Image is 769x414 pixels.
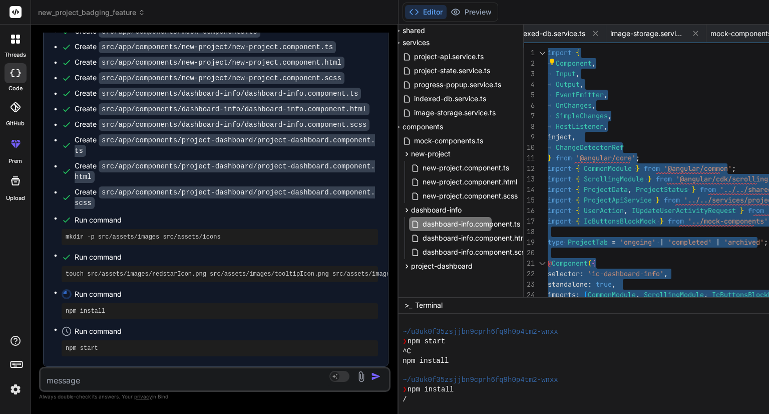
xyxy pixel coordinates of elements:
span: , [604,90,608,99]
span: { [576,48,580,57]
span: , [592,59,596,68]
div: 21 [524,258,535,269]
span: Input [556,69,576,78]
div: 9 [524,132,535,142]
div: Create [75,135,378,156]
div: Create [75,88,361,99]
span: services [403,38,430,48]
span: shared [403,26,425,36]
div: 6 [524,100,535,111]
span: , [580,80,584,89]
span: ^C [403,347,411,356]
span: , [612,280,616,289]
label: threads [5,51,26,59]
span: '../mock-components' [688,217,768,226]
div: Click to collapse the range. [536,48,549,58]
img: settings [7,381,24,398]
span: @ [548,259,552,268]
div: 8 [524,121,535,132]
span: ; [732,164,736,173]
span: ProjectStatus [636,185,688,194]
div: 7 [524,111,535,121]
span: '@angular/common' [664,164,732,173]
span: ScrollingModule [584,174,644,183]
div: 13 [524,174,535,184]
span: new_project_badging_feature [38,8,145,18]
span: 'completed' [668,238,712,247]
span: , [704,290,708,299]
span: dashboard-info.component.html [422,232,529,244]
span: indexed-db.service.ts [413,93,487,105]
span: import [548,48,572,57]
div: 3 [524,69,535,79]
div: Create [75,119,369,130]
span: } [692,185,696,194]
span: , [604,122,608,131]
span: , [628,185,632,194]
label: GitHub [6,119,25,128]
span: project-state.service.ts [413,65,491,77]
span: new-project.component.ts [422,162,510,174]
div: 11 [524,153,535,163]
label: prem [9,157,22,165]
span: SimpleChanges [556,111,608,120]
span: import [548,174,572,183]
div: 24 [524,290,535,300]
span: , [608,111,612,120]
code: src/app/components/project-dashboard/project-dashboard.component.ts [75,134,375,157]
span: 'ongoing' [620,238,656,247]
span: privacy [134,393,152,399]
span: image-storage.service.ts [610,29,685,39]
span: , [592,101,596,110]
span: image-storage.service.ts [413,107,497,119]
code: src/app/components/dashboard-info/dashboard-info.component.scss [99,119,369,131]
span: from [556,153,572,162]
code: src/app/components/dashboard-info/dashboard-info.component.ts [99,88,361,100]
span: inject [548,132,572,141]
div: Click to collapse the range. [536,258,549,269]
div: 4 [524,79,535,90]
pre: mkdir -p src/assets/images src/assets/icons [66,233,374,241]
span: { [576,195,580,204]
span: npm start [408,337,446,346]
div: 22 [524,269,535,279]
span: standalone [548,280,588,289]
span: import [548,206,572,215]
div: Create [75,42,336,52]
span: Component [552,259,588,268]
span: progress-popup.service.ts [413,79,502,91]
span: '@angular/core' [576,153,636,162]
span: Component [556,59,592,68]
span: from [656,174,672,183]
span: ProjectApiService [584,195,652,204]
span: ScrollingModule [644,290,704,299]
span: = [612,238,616,247]
span: Run command [75,215,378,225]
span: new-project [411,149,451,159]
span: | [660,238,664,247]
span: } [740,206,744,215]
span: from [668,217,684,226]
span: } [548,153,552,162]
span: ProjectData [584,185,628,194]
div: 1 [524,48,535,58]
div: 23 [524,279,535,290]
span: , [572,132,576,141]
div: 16 [524,205,535,216]
button: Preview [447,5,496,19]
div: 2 [524,58,535,69]
code: src/app/components/project-dashboard/project-dashboard.component.html [75,160,375,183]
code: src/app/components/dashboard-info/dashboard-info.component.html [99,103,369,115]
span: from [644,164,660,173]
span: type [548,238,564,247]
span: : [576,290,580,299]
span: ~/u3uk0f35zsjjbn9cprh6fq9h0p4tm2-wnxx [403,327,558,337]
span: Run command [75,289,378,299]
div: Create [75,26,260,37]
span: [ [584,290,588,299]
span: dashboard-info.component.scss [422,246,530,258]
span: Output [556,80,580,89]
span: | [716,238,720,247]
div: 14 [524,184,535,195]
span: Terminal [415,300,443,310]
